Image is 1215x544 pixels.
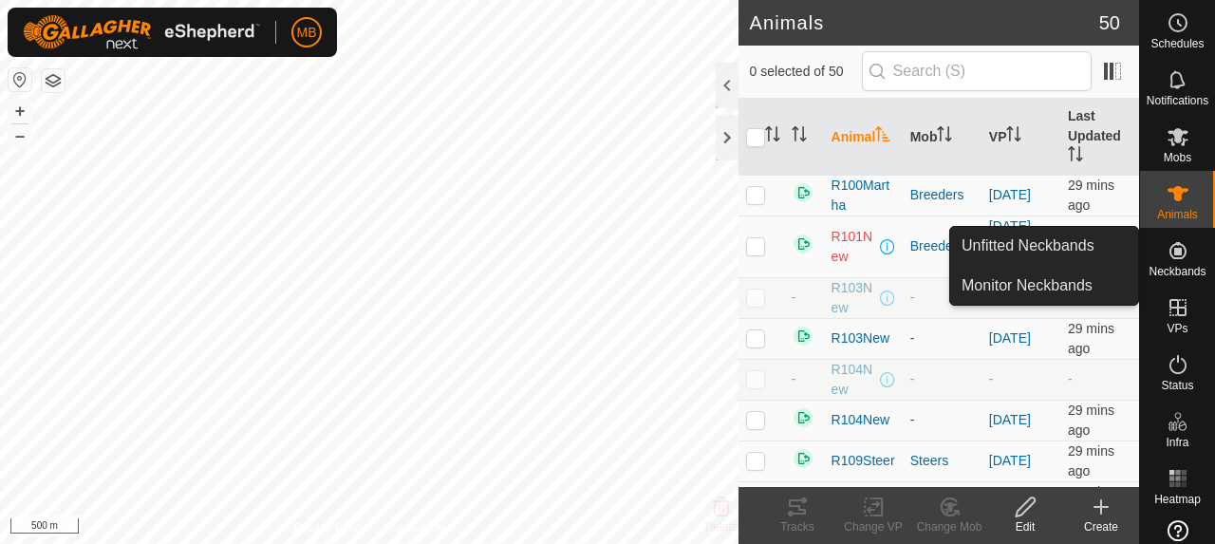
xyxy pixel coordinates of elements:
[989,371,994,386] app-display-virtual-paddock-transition: -
[1068,178,1114,213] span: 25 Sept 2025, 4:33 pm
[1157,209,1198,220] span: Animals
[824,99,903,176] th: Animal
[832,328,889,348] span: R103New
[910,369,974,389] div: -
[962,274,1093,297] span: Monitor Neckbands
[1068,149,1083,164] p-sorticon: Activate to sort
[792,325,814,347] img: returning on
[910,236,974,256] div: Breeders
[9,68,31,91] button: Reset Map
[1006,129,1021,144] p-sorticon: Activate to sort
[1164,152,1191,163] span: Mobs
[750,62,862,82] span: 0 selected of 50
[1068,321,1114,356] span: 25 Sept 2025, 4:33 pm
[832,451,895,471] span: R109Steer
[950,227,1138,265] a: Unfitted Neckbands
[1166,437,1188,448] span: Infra
[792,233,814,255] img: returning on
[792,371,796,386] span: -
[989,412,1031,427] a: [DATE]
[910,328,974,348] div: -
[759,518,835,535] div: Tracks
[294,519,365,536] a: Privacy Policy
[910,410,974,430] div: -
[989,330,1031,346] a: [DATE]
[792,447,814,470] img: returning on
[1099,9,1120,37] span: 50
[835,518,911,535] div: Change VP
[297,23,317,43] span: MB
[1149,266,1206,277] span: Neckbands
[962,234,1094,257] span: Unfitted Neckbands
[9,124,31,147] button: –
[832,410,889,430] span: R104New
[832,360,876,400] span: R104New
[42,69,65,92] button: Map Layers
[981,99,1060,176] th: VP
[989,187,1031,202] a: [DATE]
[792,181,814,204] img: returning on
[1068,371,1073,386] span: -
[910,185,974,205] div: Breeders
[1154,494,1201,505] span: Heatmap
[910,288,974,308] div: -
[987,518,1063,535] div: Edit
[989,453,1031,468] a: [DATE]
[937,129,952,144] p-sorticon: Activate to sort
[1150,38,1204,49] span: Schedules
[1161,380,1193,391] span: Status
[9,100,31,122] button: +
[23,15,260,49] img: Gallagher Logo
[1060,99,1139,176] th: Last Updated
[910,451,974,471] div: Steers
[792,406,814,429] img: returning on
[989,218,1031,234] a: [DATE]
[862,51,1092,91] input: Search (S)
[1068,403,1114,438] span: 25 Sept 2025, 4:33 pm
[832,278,876,318] span: R103New
[792,290,796,305] span: -
[875,129,890,144] p-sorticon: Activate to sort
[750,11,1099,34] h2: Animals
[950,267,1138,305] a: Monitor Neckbands
[1147,95,1208,106] span: Notifications
[832,227,876,267] span: R101New
[1068,484,1114,519] span: 25 Sept 2025, 4:33 pm
[832,176,895,216] span: R100Martha
[765,129,780,144] p-sorticon: Activate to sort
[792,129,807,144] p-sorticon: Activate to sort
[1068,443,1114,478] span: 25 Sept 2025, 4:33 pm
[903,99,981,176] th: Mob
[387,519,443,536] a: Contact Us
[911,518,987,535] div: Change Mob
[1063,518,1139,535] div: Create
[1167,323,1187,334] span: VPs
